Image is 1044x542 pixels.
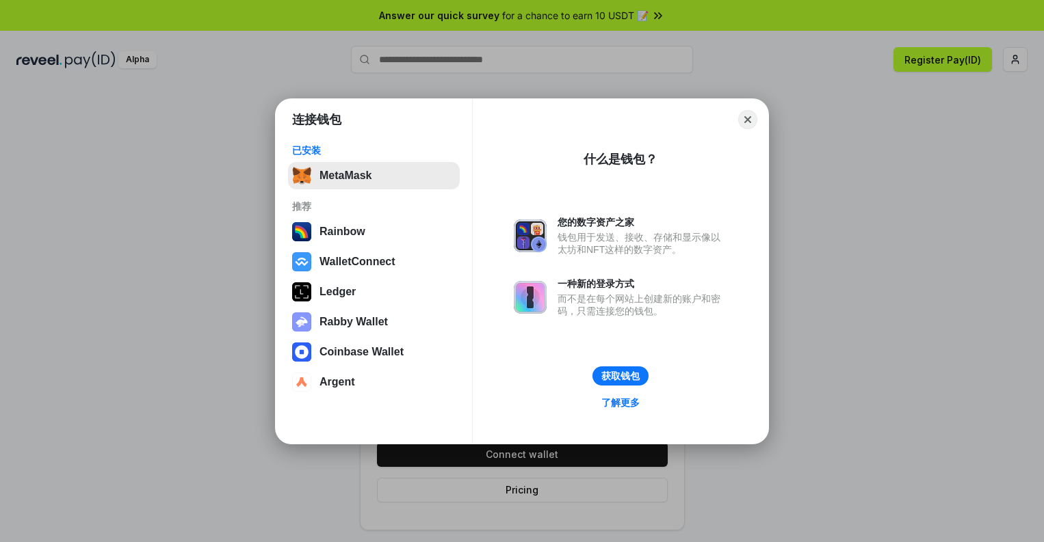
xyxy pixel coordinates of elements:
div: 获取钱包 [601,370,640,382]
div: Ledger [319,286,356,298]
div: Coinbase Wallet [319,346,404,358]
button: Ledger [288,278,460,306]
button: MetaMask [288,162,460,189]
img: svg+xml,%3Csvg%20width%3D%2228%22%20height%3D%2228%22%20viewBox%3D%220%200%2028%2028%22%20fill%3D... [292,252,311,271]
button: Coinbase Wallet [288,338,460,366]
img: svg+xml,%3Csvg%20xmlns%3D%22http%3A%2F%2Fwww.w3.org%2F2000%2Fsvg%22%20fill%3D%22none%22%20viewBox... [514,219,547,252]
div: Argent [319,376,355,388]
a: 了解更多 [593,394,648,411]
div: 什么是钱包？ [584,151,657,167]
div: MetaMask [319,170,371,182]
button: Rainbow [288,218,460,245]
img: svg+xml,%3Csvg%20width%3D%2228%22%20height%3D%2228%22%20viewBox%3D%220%200%2028%2028%22%20fill%3D... [292,372,311,392]
div: 您的数字资产之家 [558,216,727,228]
button: WalletConnect [288,248,460,275]
img: svg+xml,%3Csvg%20width%3D%22120%22%20height%3D%22120%22%20viewBox%3D%220%200%20120%20120%22%20fil... [292,222,311,241]
div: 钱包用于发送、接收、存储和显示像以太坊和NFT这样的数字资产。 [558,231,727,256]
h1: 连接钱包 [292,111,341,128]
img: svg+xml,%3Csvg%20fill%3D%22none%22%20height%3D%2233%22%20viewBox%3D%220%200%2035%2033%22%20width%... [292,166,311,185]
div: 推荐 [292,200,456,213]
div: 一种新的登录方式 [558,277,727,290]
button: Argent [288,368,460,396]
div: 了解更多 [601,396,640,409]
img: svg+xml,%3Csvg%20xmlns%3D%22http%3A%2F%2Fwww.w3.org%2F2000%2Fsvg%22%20width%3D%2228%22%20height%3... [292,282,311,301]
div: WalletConnect [319,256,395,268]
img: svg+xml,%3Csvg%20width%3D%2228%22%20height%3D%2228%22%20viewBox%3D%220%200%2028%2028%22%20fill%3D... [292,342,311,362]
img: svg+xml,%3Csvg%20xmlns%3D%22http%3A%2F%2Fwww.w3.org%2F2000%2Fsvg%22%20fill%3D%22none%22%20viewBox... [514,281,547,314]
div: 已安装 [292,144,456,157]
div: 而不是在每个网站上创建新的账户和密码，只需连接您的钱包。 [558,293,727,317]
div: Rainbow [319,226,365,238]
div: Rabby Wallet [319,316,388,328]
img: svg+xml,%3Csvg%20xmlns%3D%22http%3A%2F%2Fwww.w3.org%2F2000%2Fsvg%22%20fill%3D%22none%22%20viewBox... [292,312,311,331]
button: Close [738,110,757,129]
button: Rabby Wallet [288,308,460,336]
button: 获取钱包 [592,366,649,385]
